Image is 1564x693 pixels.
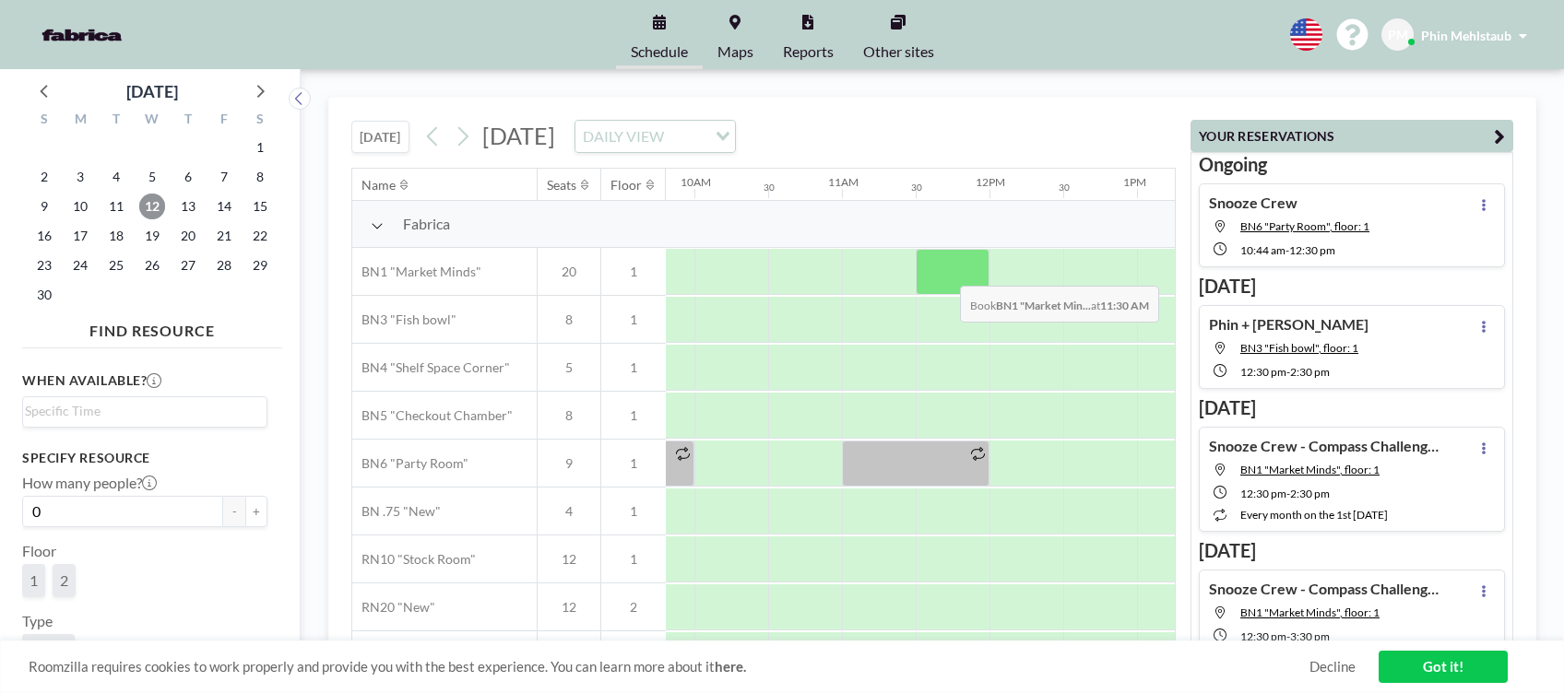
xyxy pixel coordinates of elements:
span: 8 [538,407,600,424]
div: W [135,109,171,133]
span: Monday, November 3, 2025 [67,164,93,190]
span: Friday, November 14, 2025 [211,194,237,219]
span: BN1 "Market Minds", floor: 1 [1240,463,1380,476]
span: 1 [30,571,38,590]
span: - [1286,487,1290,500]
span: Saturday, November 22, 2025 [247,223,273,249]
h3: [DATE] [1199,275,1505,298]
span: Phin Mehlstaub [1421,28,1511,43]
div: T [99,109,135,133]
span: Sunday, November 23, 2025 [31,253,57,278]
span: Friday, November 21, 2025 [211,223,237,249]
span: 2:30 PM [1290,487,1330,500]
span: Wednesday, November 19, 2025 [139,223,165,249]
span: Tuesday, November 25, 2025 [103,253,129,278]
span: Thursday, November 13, 2025 [175,194,201,219]
button: - [223,496,245,527]
span: 2 [601,599,666,616]
span: 5 [538,359,600,376]
label: How many people? [22,474,157,492]
h3: [DATE] [1199,396,1505,419]
div: Seats [547,177,576,194]
h4: Snooze Crew - Compass Challenge Connect [1209,437,1440,455]
h4: Phin + [PERSON_NAME] [1209,315,1368,334]
span: Tuesday, November 11, 2025 [103,194,129,219]
span: RN20 "New" [352,599,435,616]
h3: Ongoing [1199,153,1505,176]
span: Thursday, November 27, 2025 [175,253,201,278]
span: Friday, November 28, 2025 [211,253,237,278]
h4: FIND RESOURCE [22,314,282,340]
span: Sunday, November 30, 2025 [31,282,57,308]
span: 1 [601,455,666,472]
span: 8 [538,311,600,328]
span: every month on the 1st [DATE] [1240,508,1388,522]
b: BN1 "Market Min... [996,299,1091,312]
span: Maps [717,44,753,59]
span: Wednesday, November 26, 2025 [139,253,165,278]
button: [DATE] [351,121,409,153]
span: Monday, November 10, 2025 [67,194,93,219]
span: 1 [601,264,666,280]
span: 1 [601,311,666,328]
b: 11:30 AM [1100,299,1149,312]
span: 10:44 AM [1240,243,1286,257]
span: 12:30 PM [1289,243,1335,257]
span: 4 [538,503,600,520]
div: 1PM [1123,175,1146,189]
div: S [242,109,278,133]
span: 12:30 PM [1240,487,1286,500]
span: Sunday, November 9, 2025 [31,194,57,219]
div: 11AM [828,175,859,189]
span: BN5 "Checkout Chamber" [352,407,513,424]
span: Other sites [863,44,934,59]
div: T [170,109,206,133]
span: 1 [601,503,666,520]
div: Floor [610,177,642,194]
span: - [1286,629,1290,643]
span: Friday, November 7, 2025 [211,164,237,190]
span: BN6 "Party Room", floor: 1 [1240,219,1369,233]
span: 20 [538,264,600,280]
div: 30 [1059,182,1070,194]
span: Tuesday, November 18, 2025 [103,223,129,249]
span: 12:30 PM [1240,629,1286,643]
span: 1 [601,407,666,424]
button: YOUR RESERVATIONS [1191,120,1513,152]
span: 1 [601,551,666,568]
span: 9 [538,455,600,472]
label: Floor [22,542,56,560]
div: 10AM [681,175,711,189]
h4: Snooze Crew - Compass Challenge Connect [1209,580,1440,598]
span: Thursday, November 20, 2025 [175,223,201,249]
span: - [1286,243,1289,257]
div: Name [361,177,396,194]
span: 2 [60,571,68,590]
span: Monday, November 17, 2025 [67,223,93,249]
div: 12PM [976,175,1005,189]
label: Type [22,612,53,630]
span: [DATE] [482,122,555,149]
span: BN1 "Market Minds" [352,264,481,280]
span: BN3 "Fish bowl" [352,311,456,328]
span: Sunday, November 16, 2025 [31,223,57,249]
input: Search for option [669,124,705,148]
span: 1 [601,359,666,376]
input: Search for option [25,401,256,421]
span: BN4 "Shelf Space Corner" [352,359,510,376]
span: Wednesday, November 5, 2025 [139,164,165,190]
span: BN6 "Party Room" [352,455,468,472]
h4: Snooze Crew [1209,194,1297,212]
span: 2:30 PM [1290,365,1330,379]
div: M [63,109,99,133]
div: 30 [764,182,775,194]
span: Wednesday, November 12, 2025 [139,194,165,219]
span: 3:30 PM [1290,629,1330,643]
span: Sunday, November 2, 2025 [31,164,57,190]
span: Saturday, November 15, 2025 [247,194,273,219]
span: BN3 "Fish bowl", floor: 1 [1240,341,1358,355]
span: RN10 "Stock Room" [352,551,476,568]
span: BN .75 "New" [352,503,441,520]
a: Decline [1309,658,1356,675]
h3: [DATE] [1199,539,1505,562]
